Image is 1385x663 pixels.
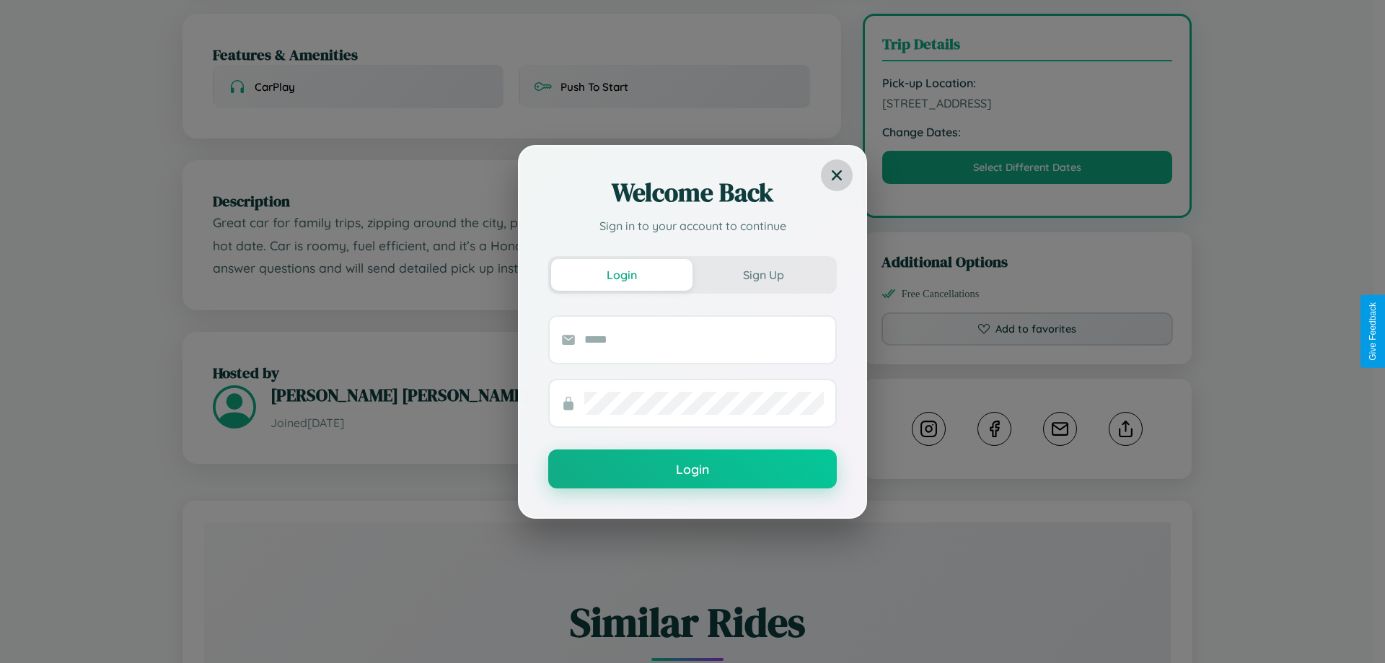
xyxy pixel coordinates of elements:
div: Give Feedback [1368,302,1378,361]
button: Login [551,259,692,291]
h2: Welcome Back [548,175,837,210]
button: Sign Up [692,259,834,291]
button: Login [548,449,837,488]
p: Sign in to your account to continue [548,217,837,234]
